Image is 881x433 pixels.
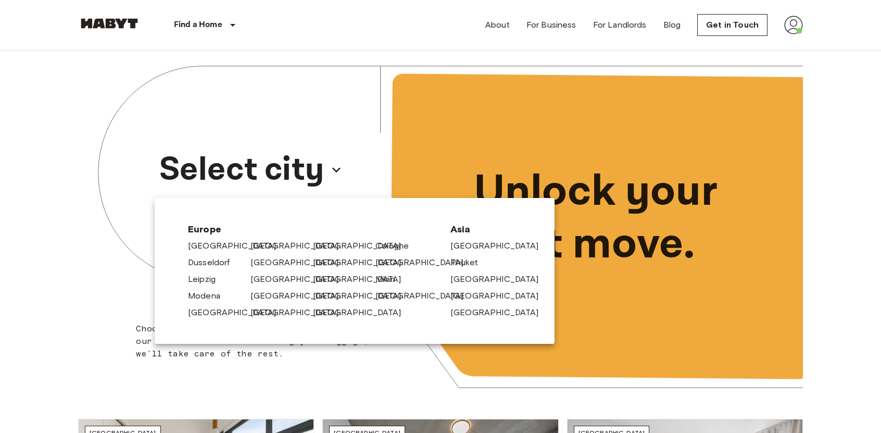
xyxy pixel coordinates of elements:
[375,290,474,302] a: [GEOGRAPHIC_DATA]
[375,256,474,269] a: [GEOGRAPHIC_DATA]
[375,240,419,252] a: Cologne
[313,240,412,252] a: [GEOGRAPHIC_DATA]
[313,290,412,302] a: [GEOGRAPHIC_DATA]
[250,306,349,319] a: [GEOGRAPHIC_DATA]
[188,306,287,319] a: [GEOGRAPHIC_DATA]
[450,273,549,286] a: [GEOGRAPHIC_DATA]
[450,256,488,269] a: Phuket
[188,273,226,286] a: Leipzig
[450,290,549,302] a: [GEOGRAPHIC_DATA]
[313,256,412,269] a: [GEOGRAPHIC_DATA]
[188,223,434,236] span: Europe
[313,306,412,319] a: [GEOGRAPHIC_DATA]
[188,240,287,252] a: [GEOGRAPHIC_DATA]
[450,240,549,252] a: [GEOGRAPHIC_DATA]
[250,240,349,252] a: [GEOGRAPHIC_DATA]
[450,223,521,236] span: Asia
[188,290,231,302] a: Modena
[450,306,549,319] a: [GEOGRAPHIC_DATA]
[250,290,349,302] a: [GEOGRAPHIC_DATA]
[313,273,412,286] a: [GEOGRAPHIC_DATA]
[188,256,241,269] a: Dusseldorf
[250,256,349,269] a: [GEOGRAPHIC_DATA]
[250,273,349,286] a: [GEOGRAPHIC_DATA]
[375,273,406,286] a: Milan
